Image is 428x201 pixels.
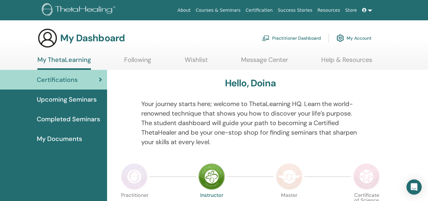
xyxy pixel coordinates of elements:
[225,77,276,89] h3: Hello, Doina
[336,31,372,45] a: My Account
[37,95,97,104] span: Upcoming Seminars
[42,3,118,17] img: logo.png
[336,33,344,44] img: cog.svg
[343,4,360,16] a: Store
[37,56,91,70] a: My ThetaLearning
[315,4,343,16] a: Resources
[37,134,82,144] span: My Documents
[193,4,243,16] a: Courses & Seminars
[241,56,288,68] a: Message Center
[262,31,321,45] a: Practitioner Dashboard
[353,163,380,190] img: Certificate of Science
[185,56,208,68] a: Wishlist
[321,56,372,68] a: Help & Resources
[60,32,125,44] h3: My Dashboard
[37,28,58,48] img: generic-user-icon.jpg
[141,99,360,147] p: Your journey starts here; welcome to ThetaLearning HQ. Learn the world-renowned technique that sh...
[406,179,422,195] div: Open Intercom Messenger
[198,163,225,190] img: Instructor
[175,4,193,16] a: About
[276,163,303,190] img: Master
[275,4,315,16] a: Success Stories
[243,4,275,16] a: Certification
[37,114,100,124] span: Completed Seminars
[121,163,148,190] img: Practitioner
[37,75,78,84] span: Certifications
[262,35,270,41] img: chalkboard-teacher.svg
[124,56,151,68] a: Following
